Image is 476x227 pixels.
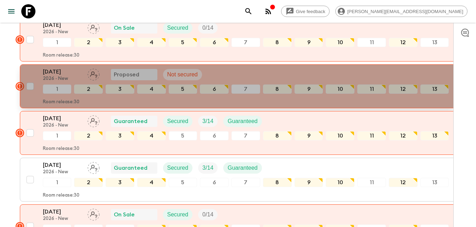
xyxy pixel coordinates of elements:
div: 1 [43,85,72,94]
div: 6 [200,131,229,140]
div: 12 [389,85,418,94]
div: 9 [295,131,323,140]
button: [DATE]2026 - NewAssign pack leaderGuaranteedSecuredTrip FillGuaranteed12345678910111213Room relea... [20,111,457,155]
div: 5 [169,178,197,187]
div: 13 [420,131,449,140]
div: 11 [357,38,386,47]
div: 9 [295,85,323,94]
p: Room release: 30 [43,99,79,105]
div: 8 [263,38,292,47]
div: 11 [357,131,386,140]
div: 10 [326,178,354,187]
div: Secured [163,162,193,174]
p: [DATE] [43,68,82,76]
div: Not secured [163,69,202,80]
div: 11 [357,178,386,187]
div: 3 [106,38,134,47]
p: 2026 - New [43,123,82,128]
p: Secured [167,164,189,172]
div: 2 [74,38,103,47]
p: [DATE] [43,114,82,123]
p: 0 / 14 [202,24,213,32]
div: 6 [200,178,229,187]
div: 2 [74,85,103,94]
p: Room release: 30 [43,193,79,198]
p: 3 / 14 [202,164,213,172]
div: 1 [43,131,72,140]
p: 0 / 14 [202,210,213,219]
div: [PERSON_NAME][EMAIL_ADDRESS][DOMAIN_NAME] [335,6,467,17]
div: 12 [389,131,418,140]
p: 2026 - New [43,216,82,222]
div: 13 [420,85,449,94]
p: 2026 - New [43,76,82,82]
span: Give feedback [292,9,329,14]
div: 10 [326,85,354,94]
p: Secured [167,24,189,32]
div: 13 [420,38,449,47]
div: 5 [169,38,197,47]
div: Trip Fill [198,22,218,34]
div: 8 [263,85,292,94]
p: Secured [167,210,189,219]
div: Trip Fill [198,162,218,174]
div: Trip Fill [198,209,218,220]
p: 2026 - New [43,169,82,175]
div: 3 [106,178,134,187]
div: 5 [169,85,197,94]
div: Trip Fill [198,116,218,127]
div: 7 [231,131,260,140]
div: 2 [74,131,103,140]
div: 7 [231,38,260,47]
p: [DATE] [43,21,82,29]
p: On Sale [114,24,135,32]
div: 4 [137,178,166,187]
p: Secured [167,117,189,126]
div: 5 [169,131,197,140]
span: Assign pack leader [88,211,100,216]
div: 1 [43,178,72,187]
button: [DATE]2026 - NewAssign pack leaderProposedNot secured12345678910111213Room release:30 [20,64,457,108]
div: 13 [420,178,449,187]
div: 11 [357,85,386,94]
span: Assign pack leader [88,117,100,123]
div: 8 [263,178,292,187]
p: Proposed [114,70,139,79]
div: 8 [263,131,292,140]
div: 6 [200,85,229,94]
p: [DATE] [43,161,82,169]
a: Give feedback [281,6,330,17]
p: Guaranteed [114,164,147,172]
div: 9 [295,38,323,47]
button: search adventures [241,4,256,18]
div: 7 [231,85,260,94]
div: 12 [389,178,418,187]
button: [DATE]2026 - NewAssign pack leaderGuaranteedSecuredTrip FillGuaranteed12345678910111213Room relea... [20,158,457,202]
span: Assign pack leader [88,24,100,30]
div: 3 [106,131,134,140]
div: Secured [163,209,193,220]
div: Secured [163,22,193,34]
span: Assign pack leader [88,71,100,76]
div: 4 [137,85,166,94]
div: 10 [326,38,354,47]
span: [PERSON_NAME][EMAIL_ADDRESS][DOMAIN_NAME] [343,9,467,14]
p: On Sale [114,210,135,219]
div: 6 [200,38,229,47]
div: Secured [163,116,193,127]
p: Not secured [167,70,198,79]
button: menu [4,4,18,18]
p: 3 / 14 [202,117,213,126]
p: Guaranteed [114,117,147,126]
div: 7 [231,178,260,187]
p: 2026 - New [43,29,82,35]
p: Guaranteed [228,117,258,126]
p: [DATE] [43,208,82,216]
button: [DATE]2026 - NewAssign pack leaderOn SaleSecuredTrip Fill12345678910111213Room release:30 [20,18,457,62]
p: Room release: 30 [43,53,79,58]
p: Room release: 30 [43,146,79,152]
div: 10 [326,131,354,140]
div: 3 [106,85,134,94]
div: 4 [137,131,166,140]
div: 12 [389,38,418,47]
